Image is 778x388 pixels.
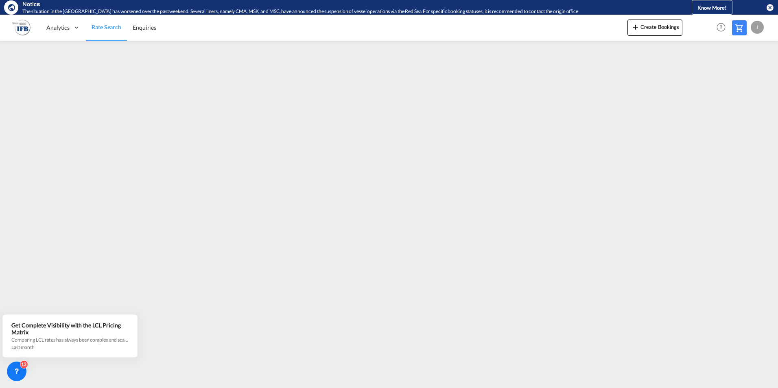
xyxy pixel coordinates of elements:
[41,14,86,41] div: Analytics
[627,20,682,36] button: icon-plus 400-fgCreate Bookings
[7,3,15,11] md-icon: icon-earth
[86,14,127,41] a: Rate Search
[133,24,156,31] span: Enquiries
[714,20,728,34] span: Help
[697,4,727,11] span: Know More!
[92,24,121,31] span: Rate Search
[46,24,70,32] span: Analytics
[127,14,162,41] a: Enquiries
[12,18,31,37] img: b628ab10256c11eeb52753acbc15d091.png
[714,20,732,35] div: Help
[631,22,640,32] md-icon: icon-plus 400-fg
[766,3,774,11] button: icon-close-circle
[751,21,764,34] div: J
[22,8,658,15] div: The situation in the Red Sea has worsened over the past weekend. Several liners, namely CMA, MSK,...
